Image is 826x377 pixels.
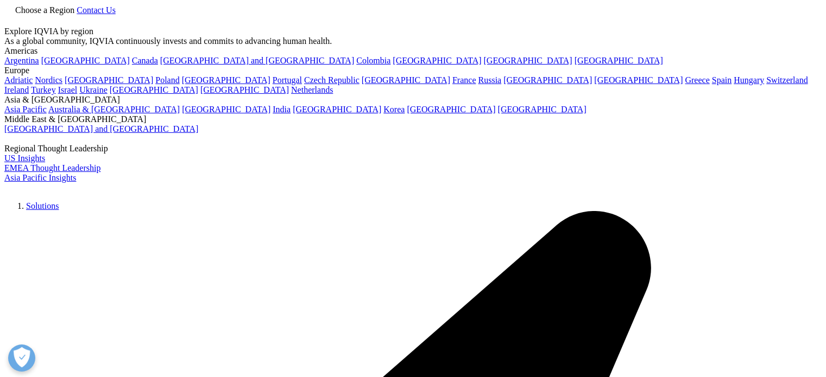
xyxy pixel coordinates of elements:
[484,56,572,65] a: [GEOGRAPHIC_DATA]
[685,75,709,85] a: Greece
[77,5,116,15] a: Contact Us
[132,56,158,65] a: Canada
[48,105,180,114] a: Australia & [GEOGRAPHIC_DATA]
[4,95,822,105] div: Asia & [GEOGRAPHIC_DATA]
[155,75,179,85] a: Poland
[58,85,78,94] a: Israel
[4,144,822,154] div: Regional Thought Leadership
[8,344,35,372] button: Abrir preferências
[393,56,481,65] a: [GEOGRAPHIC_DATA]
[407,105,495,114] a: [GEOGRAPHIC_DATA]
[4,85,29,94] a: Ireland
[273,105,291,114] a: India
[503,75,592,85] a: [GEOGRAPHIC_DATA]
[478,75,502,85] a: Russia
[291,85,333,94] a: Netherlands
[4,114,822,124] div: Middle East & [GEOGRAPHIC_DATA]
[160,56,354,65] a: [GEOGRAPHIC_DATA] and [GEOGRAPHIC_DATA]
[4,27,822,36] div: Explore IQVIA by region
[110,85,198,94] a: [GEOGRAPHIC_DATA]
[304,75,360,85] a: Czech Republic
[31,85,56,94] a: Turkey
[734,75,764,85] a: Hungary
[26,201,59,210] a: Solutions
[273,75,302,85] a: Portugal
[200,85,289,94] a: [GEOGRAPHIC_DATA]
[182,105,270,114] a: [GEOGRAPHIC_DATA]
[594,75,683,85] a: [GEOGRAPHIC_DATA]
[4,56,39,65] a: Argentina
[35,75,62,85] a: Nordics
[4,124,198,133] a: [GEOGRAPHIC_DATA] and [GEOGRAPHIC_DATA]
[41,56,130,65] a: [GEOGRAPHIC_DATA]
[766,75,808,85] a: Switzerland
[15,5,74,15] span: Choose a Region
[4,75,33,85] a: Adriatic
[4,105,47,114] a: Asia Pacific
[452,75,476,85] a: France
[79,85,108,94] a: Ukraine
[65,75,153,85] a: [GEOGRAPHIC_DATA]
[498,105,587,114] a: [GEOGRAPHIC_DATA]
[712,75,732,85] a: Spain
[4,163,100,172] a: EMEA Thought Leadership
[356,56,390,65] a: Colombia
[4,36,822,46] div: As a global community, IQVIA continuously invests and commits to advancing human health.
[182,75,270,85] a: [GEOGRAPHIC_DATA]
[4,66,822,75] div: Europe
[4,154,45,163] a: US Insights
[4,46,822,56] div: Americas
[293,105,381,114] a: [GEOGRAPHIC_DATA]
[383,105,405,114] a: Korea
[4,173,76,182] a: Asia Pacific Insights
[362,75,450,85] a: [GEOGRAPHIC_DATA]
[575,56,663,65] a: [GEOGRAPHIC_DATA]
